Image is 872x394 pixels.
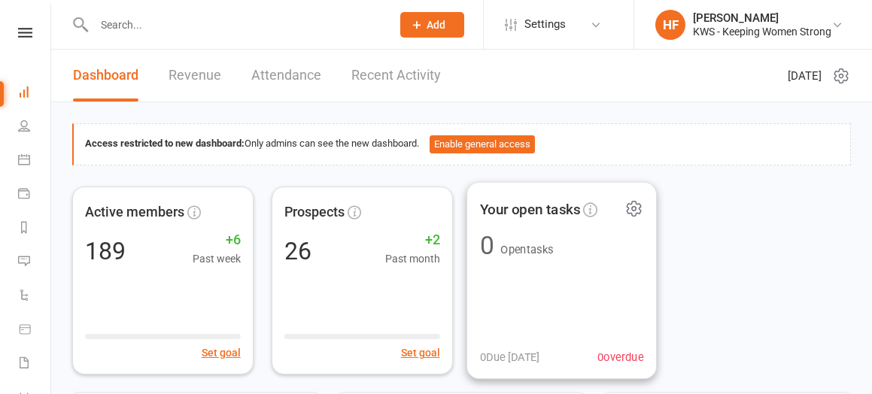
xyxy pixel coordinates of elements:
[251,50,321,102] a: Attendance
[693,11,831,25] div: [PERSON_NAME]
[284,239,311,263] div: 26
[479,233,494,259] div: 0
[479,347,539,365] span: 0 Due [DATE]
[284,202,345,223] span: Prospects
[85,138,245,149] strong: Access restricted to new dashboard:
[18,314,52,347] a: Product Sales
[90,14,381,35] input: Search...
[788,67,822,85] span: [DATE]
[18,144,52,178] a: Calendar
[500,243,553,256] span: Open tasks
[385,250,440,267] span: Past month
[401,344,440,361] button: Set goal
[385,229,440,251] span: +2
[351,50,441,102] a: Recent Activity
[479,198,579,220] span: Your open tasks
[655,10,685,40] div: HF
[85,135,839,153] div: Only admins can see the new dashboard.
[427,19,445,31] span: Add
[193,250,241,267] span: Past week
[597,347,643,365] span: 0 overdue
[193,229,241,251] span: +6
[18,178,52,212] a: Payments
[524,8,566,41] span: Settings
[18,77,52,111] a: Dashboard
[169,50,221,102] a: Revenue
[202,344,241,361] button: Set goal
[693,25,831,38] div: KWS - Keeping Women Strong
[18,111,52,144] a: People
[430,135,535,153] button: Enable general access
[73,50,138,102] a: Dashboard
[400,12,464,38] button: Add
[18,212,52,246] a: Reports
[85,202,184,223] span: Active members
[85,239,126,263] div: 189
